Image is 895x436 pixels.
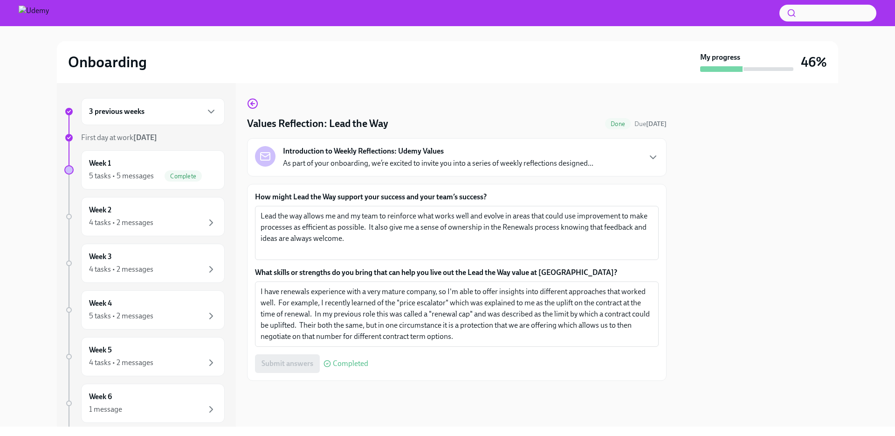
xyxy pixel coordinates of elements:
strong: [DATE] [133,133,157,142]
a: Week 45 tasks • 2 messages [64,290,225,330]
span: August 18th, 2025 10:00 [634,120,667,128]
a: Week 61 message [64,384,225,423]
h2: Onboarding [68,53,147,71]
a: First day at work[DATE] [64,133,225,143]
h6: Week 5 [89,345,112,355]
h6: Week 2 [89,205,111,215]
span: Complete [165,173,202,180]
span: Completed [333,360,368,367]
textarea: I have renewals experience with a very mature company, so I'm able to offer insights into differe... [261,286,653,342]
div: 4 tasks • 2 messages [89,264,153,274]
label: How might Lead the Way support your success and your team’s success? [255,192,659,202]
strong: [DATE] [646,120,667,128]
strong: Introduction to Weekly Reflections: Udemy Values [283,146,444,156]
a: Week 15 tasks • 5 messagesComplete [64,150,225,190]
p: As part of your onboarding, we’re excited to invite you into a series of weekly reflections desig... [283,158,593,169]
a: Week 24 tasks • 2 messages [64,197,225,236]
h6: Week 6 [89,392,112,402]
h3: 46% [801,54,827,70]
h4: Values Reflection: Lead the Way [247,117,388,131]
label: What skills or strengths do you bring that can help you live out the Lead the Way value at [GEOGR... [255,267,659,278]
strong: My progress [700,52,740,63]
span: First day at work [81,133,157,142]
span: Done [605,120,631,127]
div: 5 tasks • 5 messages [89,171,154,181]
img: Udemy [19,6,49,21]
a: Week 54 tasks • 2 messages [64,337,225,376]
div: 4 tasks • 2 messages [89,218,153,228]
div: 5 tasks • 2 messages [89,311,153,321]
span: Due [634,120,667,128]
h6: Week 3 [89,252,112,262]
h6: Week 1 [89,158,111,169]
textarea: Lead the way allows me and my team to reinforce what works well and evolve in areas that could us... [261,211,653,255]
div: 1 message [89,404,122,415]
div: 4 tasks • 2 messages [89,358,153,368]
h6: Week 4 [89,298,112,309]
a: Week 34 tasks • 2 messages [64,244,225,283]
h6: 3 previous weeks [89,106,145,117]
div: 3 previous weeks [81,98,225,125]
